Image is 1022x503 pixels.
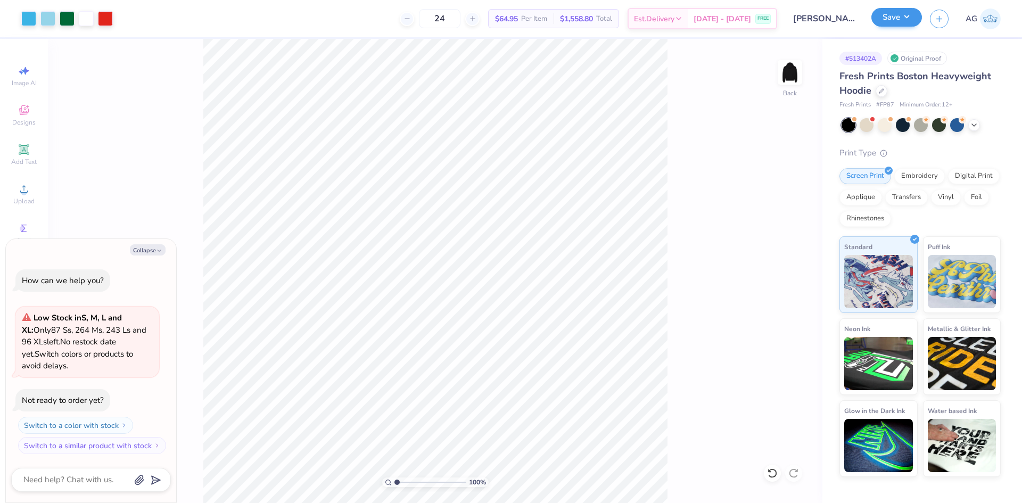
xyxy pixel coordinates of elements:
[900,101,953,110] span: Minimum Order: 12 +
[844,419,913,472] img: Glow in the Dark Ink
[839,168,891,184] div: Screen Print
[948,168,1000,184] div: Digital Print
[928,337,996,390] img: Metallic & Glitter Ink
[785,8,863,29] input: Untitled Design
[521,13,547,24] span: Per Item
[495,13,518,24] span: $64.95
[22,312,146,371] span: Only 87 Ss, 264 Ms, 243 Ls and 96 XLs left. Switch colors or products to avoid delays.
[844,241,872,252] span: Standard
[130,244,166,255] button: Collapse
[11,158,37,166] span: Add Text
[18,417,133,434] button: Switch to a color with stock
[18,437,166,454] button: Switch to a similar product with stock
[885,189,928,205] div: Transfers
[694,13,751,24] span: [DATE] - [DATE]
[22,312,122,335] strong: Low Stock in S, M, L and XL :
[928,419,996,472] img: Water based Ink
[980,9,1001,29] img: Aljosh Eyron Garcia
[839,211,891,227] div: Rhinestones
[871,8,922,27] button: Save
[928,241,950,252] span: Puff Ink
[12,79,37,87] span: Image AI
[844,255,913,308] img: Standard
[876,101,894,110] span: # FP87
[931,189,961,205] div: Vinyl
[783,88,797,98] div: Back
[12,118,36,127] span: Designs
[13,197,35,205] span: Upload
[894,168,945,184] div: Embroidery
[839,101,871,110] span: Fresh Prints
[22,275,104,286] div: How can we help you?
[560,13,593,24] span: $1,558.80
[844,337,913,390] img: Neon Ink
[844,323,870,334] span: Neon Ink
[121,422,127,428] img: Switch to a color with stock
[757,15,769,22] span: FREE
[966,9,1001,29] a: AG
[964,189,989,205] div: Foil
[928,405,977,416] span: Water based Ink
[779,62,801,83] img: Back
[154,442,160,449] img: Switch to a similar product with stock
[928,255,996,308] img: Puff Ink
[634,13,674,24] span: Est. Delivery
[839,189,882,205] div: Applique
[839,147,1001,159] div: Print Type
[928,323,991,334] span: Metallic & Glitter Ink
[844,405,905,416] span: Glow in the Dark Ink
[469,477,486,487] span: 100 %
[839,70,991,97] span: Fresh Prints Boston Heavyweight Hoodie
[22,395,104,406] div: Not ready to order yet?
[16,236,32,245] span: Greek
[419,9,460,28] input: – –
[966,13,977,25] span: AG
[839,52,882,65] div: # 513402A
[596,13,612,24] span: Total
[22,336,116,359] span: No restock date yet.
[887,52,947,65] div: Original Proof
